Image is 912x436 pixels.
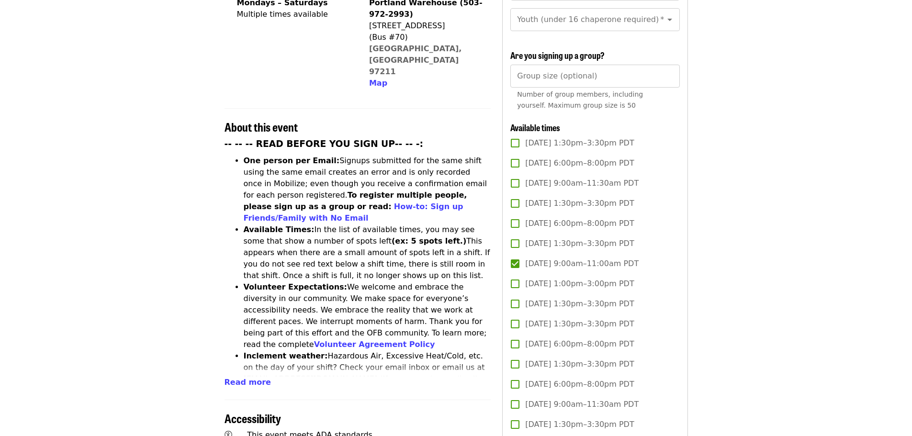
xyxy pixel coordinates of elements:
li: Signups submitted for the same shift using the same email creates an error and is only recorded o... [244,155,491,224]
button: Map [369,78,387,89]
span: [DATE] 6:00pm–8:00pm PDT [525,379,634,390]
span: Read more [225,378,271,387]
strong: Inclement weather: [244,351,328,360]
button: Read more [225,377,271,388]
span: [DATE] 1:30pm–3:30pm PDT [525,318,634,330]
span: [DATE] 1:30pm–3:30pm PDT [525,137,634,149]
a: Volunteer Agreement Policy [314,340,435,349]
strong: Available Times: [244,225,315,234]
span: [DATE] 1:30pm–3:30pm PDT [525,198,634,209]
strong: Volunteer Expectations: [244,282,348,291]
div: Multiple times available [237,9,328,20]
span: [DATE] 1:30pm–3:30pm PDT [525,238,634,249]
a: [GEOGRAPHIC_DATA], [GEOGRAPHIC_DATA] 97211 [369,44,462,76]
span: Available times [510,121,560,134]
span: [DATE] 9:00am–11:00am PDT [525,258,639,269]
span: [DATE] 9:00am–11:30am PDT [525,178,639,189]
span: [DATE] 1:30pm–3:30pm PDT [525,358,634,370]
span: Are you signing up a group? [510,49,605,61]
span: [DATE] 6:00pm–8:00pm PDT [525,218,634,229]
span: Map [369,78,387,88]
li: We welcome and embrace the diversity in our community. We make space for everyone’s accessibility... [244,281,491,350]
span: [DATE] 1:00pm–3:00pm PDT [525,278,634,290]
strong: To register multiple people, please sign up as a group or read: [244,190,467,211]
button: Open [663,13,676,26]
li: Hazardous Air, Excessive Heat/Cold, etc. on the day of your shift? Check your email inbox or emai... [244,350,491,408]
li: In the list of available times, you may see some that show a number of spots left This appears wh... [244,224,491,281]
input: [object Object] [510,65,679,88]
span: [DATE] 1:30pm–3:30pm PDT [525,419,634,430]
strong: -- -- -- READ BEFORE YOU SIGN UP-- -- -: [225,139,424,149]
strong: (ex: 5 spots left.) [392,236,466,246]
span: Accessibility [225,410,281,426]
span: [DATE] 6:00pm–8:00pm PDT [525,157,634,169]
div: (Bus #70) [369,32,483,43]
span: Number of group members, including yourself. Maximum group size is 50 [517,90,643,109]
span: [DATE] 6:00pm–8:00pm PDT [525,338,634,350]
strong: One person per Email: [244,156,340,165]
span: About this event [225,118,298,135]
span: [DATE] 9:00am–11:30am PDT [525,399,639,410]
a: How-to: Sign up Friends/Family with No Email [244,202,463,223]
div: [STREET_ADDRESS] [369,20,483,32]
span: [DATE] 1:30pm–3:30pm PDT [525,298,634,310]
